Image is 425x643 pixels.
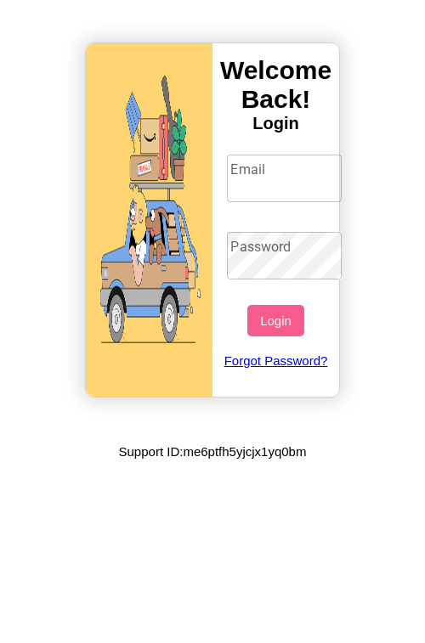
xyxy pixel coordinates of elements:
[212,114,339,133] h4: Login
[119,440,307,463] p: Support ID: me6ptfh5yjcjx1yq0bm
[247,305,304,336] button: Login
[218,336,332,385] a: Forgot Password?
[212,56,339,114] h3: Welcome Back!
[86,43,212,397] img: gif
